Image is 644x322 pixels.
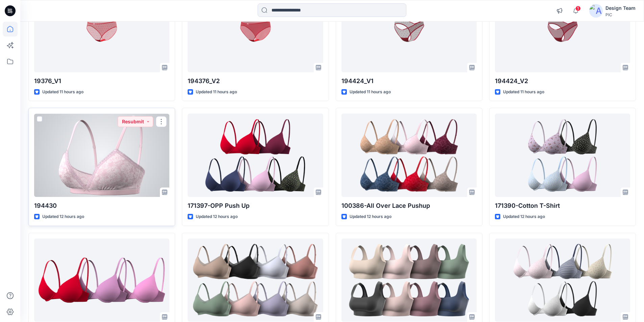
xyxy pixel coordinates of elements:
[34,239,169,322] a: 40036-OPP T-Shirt
[350,213,391,220] p: Updated 12 hours ago
[341,239,477,322] a: 100325_Longline Bonded Square Neck Bra
[188,239,323,322] a: 100518 Bonded Bra with Mesh Inserts
[605,4,636,12] div: Design Team
[196,89,237,96] p: Updated 11 hours ago
[503,89,544,96] p: Updated 11 hours ago
[605,12,636,17] div: PIC
[42,213,84,220] p: Updated 12 hours ago
[495,201,630,210] p: 171390-Cotton T-Shirt
[42,89,84,96] p: Updated 11 hours ago
[503,213,545,220] p: Updated 12 hours ago
[495,239,630,322] a: 171390 Cotton T-Shirt Bra
[575,6,581,11] span: 1
[188,114,323,197] a: 171397-OPP Push Up
[589,4,603,18] img: avatar
[34,114,169,197] a: 194430
[34,201,169,210] p: 194430
[34,76,169,86] p: 19376_V1
[350,89,391,96] p: Updated 11 hours ago
[341,76,477,86] p: 194424_V1
[495,114,630,197] a: 171390-Cotton T-Shirt
[196,213,238,220] p: Updated 12 hours ago
[341,114,477,197] a: 100386-All Over Lace Pushup
[495,76,630,86] p: 194424_V2
[188,76,323,86] p: 194376_V2
[188,201,323,210] p: 171397-OPP Push Up
[341,201,477,210] p: 100386-All Over Lace Pushup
